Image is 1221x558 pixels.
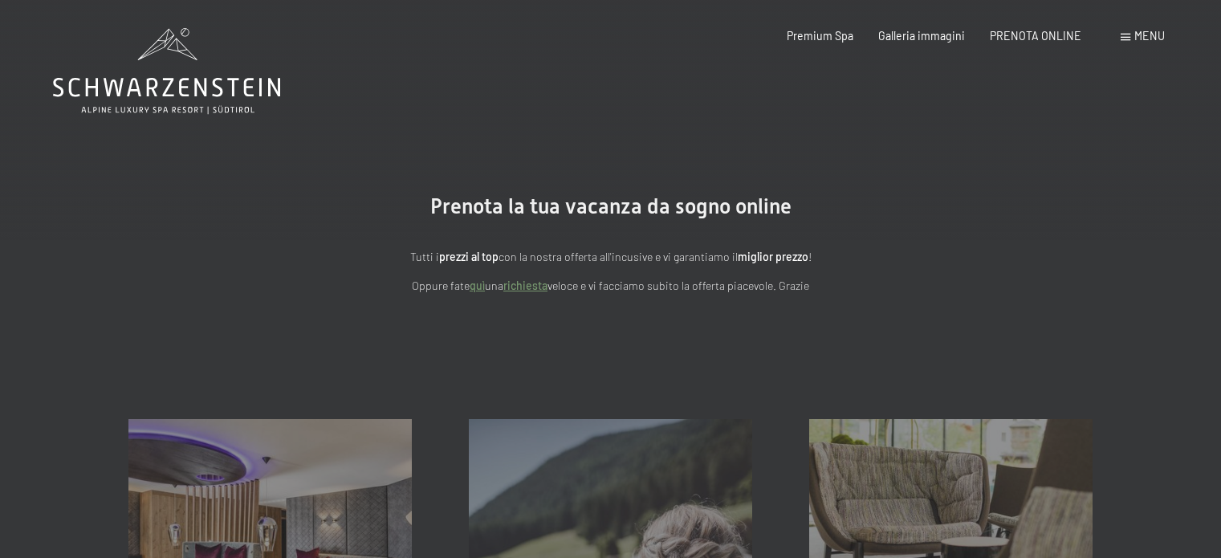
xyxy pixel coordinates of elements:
p: Oppure fate una veloce e vi facciamo subito la offerta piacevole. Grazie [258,277,964,295]
span: Menu [1134,29,1165,43]
strong: prezzi al top [439,250,499,263]
a: Galleria immagini [878,29,965,43]
a: richiesta [503,279,547,292]
p: Tutti i con la nostra offerta all'incusive e vi garantiamo il ! [258,248,964,267]
a: PRENOTA ONLINE [990,29,1081,43]
a: quì [470,279,485,292]
strong: miglior prezzo [738,250,808,263]
span: Prenota la tua vacanza da sogno online [430,194,792,218]
a: Premium Spa [787,29,853,43]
